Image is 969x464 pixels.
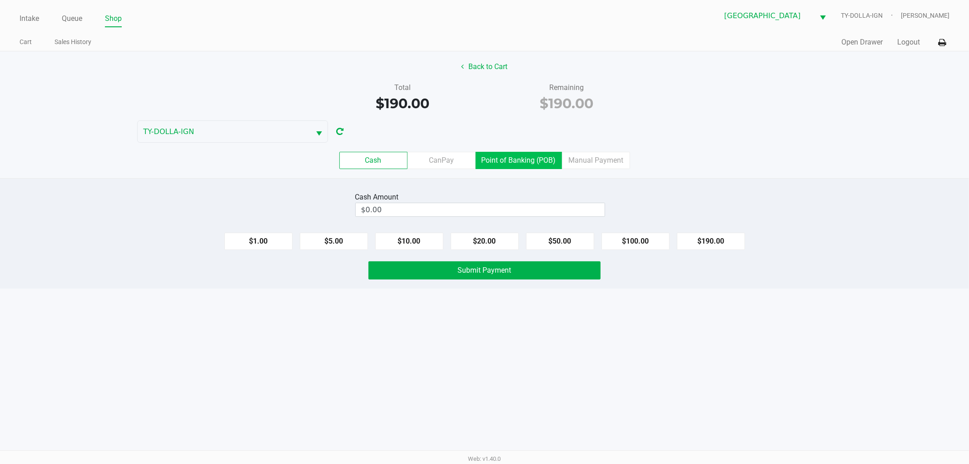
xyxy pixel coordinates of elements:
[224,233,293,250] button: $1.00
[901,11,949,20] span: [PERSON_NAME]
[476,152,562,169] label: Point of Banking (POB)
[562,152,630,169] label: Manual Payment
[814,5,831,26] button: Select
[355,192,403,203] div: Cash Amount
[492,93,642,114] div: $190.00
[105,12,122,25] a: Shop
[841,37,883,48] button: Open Drawer
[841,11,901,20] span: TY-DOLLA-IGN
[328,82,478,93] div: Total
[300,233,368,250] button: $5.00
[407,152,476,169] label: CanPay
[456,58,514,75] button: Back to Cart
[368,261,601,279] button: Submit Payment
[724,10,809,21] span: [GEOGRAPHIC_DATA]
[468,455,501,462] span: Web: v1.40.0
[328,93,478,114] div: $190.00
[62,12,82,25] a: Queue
[458,266,512,274] span: Submit Payment
[526,233,594,250] button: $50.00
[20,12,39,25] a: Intake
[375,233,443,250] button: $10.00
[20,36,32,48] a: Cart
[897,37,920,48] button: Logout
[601,233,670,250] button: $100.00
[310,121,328,142] button: Select
[143,126,305,137] span: TY-DOLLA-IGN
[677,233,745,250] button: $190.00
[451,233,519,250] button: $20.00
[492,82,642,93] div: Remaining
[55,36,91,48] a: Sales History
[339,152,407,169] label: Cash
